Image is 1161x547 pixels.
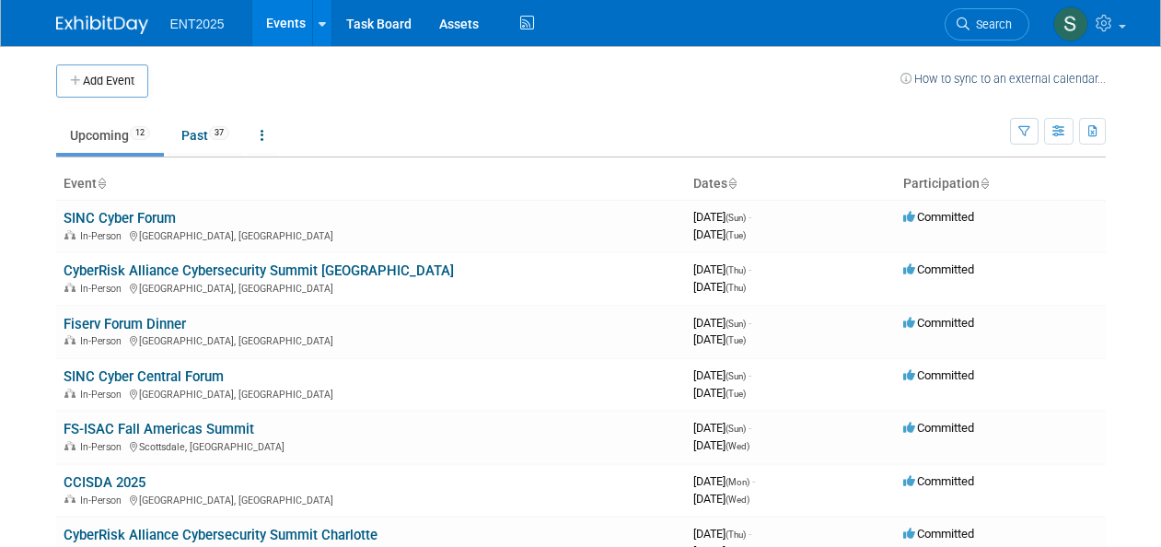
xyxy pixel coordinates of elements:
[56,16,148,34] img: ExhibitDay
[726,265,746,275] span: (Thu)
[686,169,896,200] th: Dates
[903,262,974,276] span: Committed
[726,213,746,223] span: (Sun)
[80,495,127,506] span: In-Person
[749,368,751,382] span: -
[726,495,749,505] span: (Wed)
[693,227,746,241] span: [DATE]
[749,527,751,541] span: -
[903,210,974,224] span: Committed
[64,389,75,398] img: In-Person Event
[749,262,751,276] span: -
[727,176,737,191] a: Sort by Start Date
[80,230,127,242] span: In-Person
[693,332,746,346] span: [DATE]
[64,474,145,491] a: CCISDA 2025
[130,126,150,140] span: 12
[693,421,751,435] span: [DATE]
[80,283,127,295] span: In-Person
[945,8,1029,41] a: Search
[726,319,746,329] span: (Sun)
[693,474,755,488] span: [DATE]
[903,316,974,330] span: Committed
[749,316,751,330] span: -
[980,176,989,191] a: Sort by Participation Type
[693,280,746,294] span: [DATE]
[969,17,1012,31] span: Search
[693,368,751,382] span: [DATE]
[726,283,746,293] span: (Thu)
[1053,6,1088,41] img: Stephanie Silva
[64,280,679,295] div: [GEOGRAPHIC_DATA], [GEOGRAPHIC_DATA]
[896,169,1106,200] th: Participation
[903,474,974,488] span: Committed
[56,169,686,200] th: Event
[900,72,1106,86] a: How to sync to an external calendar...
[56,64,148,98] button: Add Event
[64,316,186,332] a: Fiserv Forum Dinner
[749,210,751,224] span: -
[726,230,746,240] span: (Tue)
[64,335,75,344] img: In-Person Event
[97,176,106,191] a: Sort by Event Name
[64,421,254,437] a: FS-ISAC Fall Americas Summit
[64,527,377,543] a: CyberRisk Alliance Cybersecurity Summit Charlotte
[168,118,243,153] a: Past37
[726,335,746,345] span: (Tue)
[80,335,127,347] span: In-Person
[752,474,755,488] span: -
[64,438,679,453] div: Scottsdale, [GEOGRAPHIC_DATA]
[903,421,974,435] span: Committed
[64,210,176,227] a: SINC Cyber Forum
[726,441,749,451] span: (Wed)
[64,283,75,292] img: In-Person Event
[693,527,751,541] span: [DATE]
[903,368,974,382] span: Committed
[64,230,75,239] img: In-Person Event
[64,368,224,385] a: SINC Cyber Central Forum
[209,126,229,140] span: 37
[64,262,454,279] a: CyberRisk Alliance Cybersecurity Summit [GEOGRAPHIC_DATA]
[726,530,746,540] span: (Thu)
[64,227,679,242] div: [GEOGRAPHIC_DATA], [GEOGRAPHIC_DATA]
[693,316,751,330] span: [DATE]
[80,389,127,401] span: In-Person
[726,477,749,487] span: (Mon)
[726,371,746,381] span: (Sun)
[749,421,751,435] span: -
[693,438,749,452] span: [DATE]
[693,262,751,276] span: [DATE]
[726,389,746,399] span: (Tue)
[903,527,974,541] span: Committed
[693,386,746,400] span: [DATE]
[693,492,749,506] span: [DATE]
[80,441,127,453] span: In-Person
[170,17,225,31] span: ENT2025
[56,118,164,153] a: Upcoming12
[64,492,679,506] div: [GEOGRAPHIC_DATA], [GEOGRAPHIC_DATA]
[693,210,751,224] span: [DATE]
[64,441,75,450] img: In-Person Event
[64,386,679,401] div: [GEOGRAPHIC_DATA], [GEOGRAPHIC_DATA]
[726,424,746,434] span: (Sun)
[64,332,679,347] div: [GEOGRAPHIC_DATA], [GEOGRAPHIC_DATA]
[64,495,75,504] img: In-Person Event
